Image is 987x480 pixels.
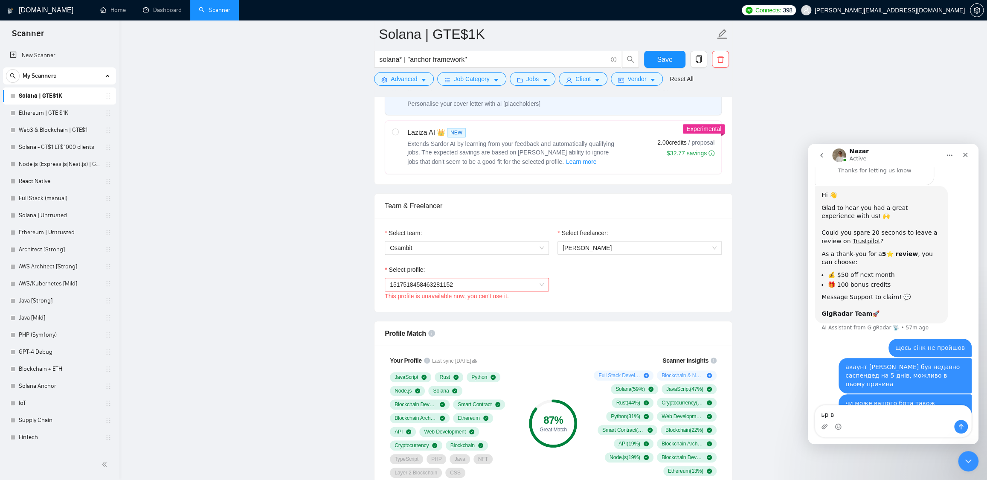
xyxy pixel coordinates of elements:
[428,330,435,337] span: info-circle
[618,440,640,447] span: API ( 19 %)
[711,358,717,364] span: info-circle
[105,110,112,116] span: holder
[542,77,548,83] span: caret-down
[105,297,112,304] span: holder
[19,122,100,139] a: Web3 & Blockchain | GTE$1
[755,6,781,15] span: Connects:
[374,72,434,86] button: settingAdvancedcaret-down
[105,195,112,202] span: holder
[970,7,983,14] span: setting
[19,412,100,429] a: Supply Chain
[662,372,703,379] span: Blockchain & NFT Development ( 13 %)
[563,244,612,251] span: [PERSON_NAME]
[199,6,230,14] a: searchScanner
[19,292,100,309] a: Java [Strong]
[707,441,712,446] span: check-circle
[7,4,13,17] img: logo
[421,375,427,380] span: check-circle
[707,387,712,392] span: check-circle
[105,144,112,151] span: holder
[662,413,703,420] span: Web Development ( 28 %)
[450,442,475,449] span: Blockchain
[407,99,540,108] div: Personalise your cover letter with ai [placeholders]
[19,326,100,343] a: PHP (Symfony)
[379,23,715,45] input: Scanner name...
[102,460,110,468] span: double-left
[395,469,437,476] span: Layer 2 Blockchain
[517,77,523,83] span: folder
[575,74,591,84] span: Client
[970,3,984,17] button: setting
[390,281,453,288] span: 1517518458463281152
[662,440,703,447] span: Blockchain Architecture ( 19 %)
[432,357,477,365] span: Last sync [DATE]
[19,156,100,173] a: Node.js (Express.js|Nest.js) | GTE$1K
[391,74,417,84] span: Advanced
[618,77,624,83] span: idcard
[105,246,112,253] span: holder
[447,128,466,137] span: NEW
[385,291,549,301] div: This profile is unavailable now, you can't use it.
[19,275,100,292] a: AWS/Kubernetes [Mild]
[808,144,978,444] iframe: Intercom live chat
[437,72,506,86] button: barsJob Categorycaret-down
[105,93,112,99] span: holder
[598,372,640,379] span: Full Stack Development ( 50 %)
[707,428,712,433] span: check-circle
[105,400,112,407] span: holder
[19,224,100,241] a: Ethereum | Untrusted
[644,441,649,446] span: check-circle
[105,263,112,270] span: holder
[19,343,100,361] a: GPT-4 Debug
[803,7,809,13] span: user
[566,77,572,83] span: user
[439,374,450,381] span: Rust
[594,77,600,83] span: caret-down
[440,416,445,421] span: check-circle
[666,386,703,393] span: JavaScript ( 47 %)
[707,414,712,419] span: check-circle
[483,416,488,421] span: check-circle
[688,138,714,147] span: / proposal
[385,194,722,218] div: Team & Freelancer
[19,241,100,258] a: Architect [Strong]
[667,149,714,157] div: $32.77 savings
[717,29,728,40] span: edit
[707,468,712,474] span: check-circle
[452,388,457,393] span: check-circle
[627,74,646,84] span: Vendor
[3,47,116,64] li: New Scanner
[471,374,487,381] span: Python
[395,428,403,435] span: API
[385,330,426,337] span: Profile Match
[19,395,100,412] a: IoT
[390,357,422,364] span: Your Profile
[559,72,607,86] button: userClientcaret-down
[379,54,607,65] input: Search Freelance Jobs...
[19,139,100,156] a: Solana - GT$1 LT$1000 clients
[650,77,656,83] span: caret-down
[657,54,672,65] span: Save
[648,387,653,392] span: check-circle
[662,399,703,406] span: Cryptocurrency ( 41 %)
[19,429,100,446] a: FinTech
[529,427,577,432] div: Great Match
